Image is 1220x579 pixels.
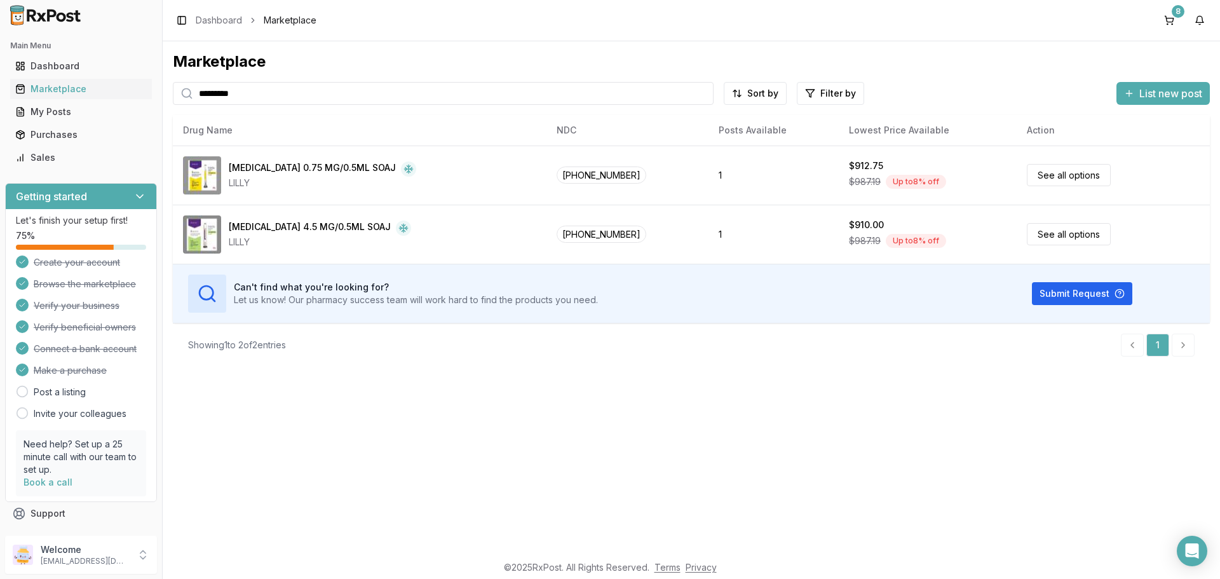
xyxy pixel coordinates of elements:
[24,438,139,476] p: Need help? Set up a 25 minute call with our team to set up.
[234,281,598,294] h3: Can't find what you're looking for?
[1139,86,1202,101] span: List new post
[5,147,157,168] button: Sales
[34,364,107,377] span: Make a purchase
[5,502,157,525] button: Support
[557,226,646,243] span: [PHONE_NUMBER]
[886,234,946,248] div: Up to 8 % off
[10,41,152,51] h2: Main Menu
[264,14,316,27] span: Marketplace
[234,294,598,306] p: Let us know! Our pharmacy success team will work hard to find the products you need.
[849,175,881,188] span: $987.19
[229,221,391,236] div: [MEDICAL_DATA] 4.5 MG/0.5ML SOAJ
[1116,82,1210,105] button: List new post
[24,477,72,487] a: Book a call
[15,60,147,72] div: Dashboard
[188,339,286,351] div: Showing 1 to 2 of 2 entries
[15,151,147,164] div: Sales
[5,56,157,76] button: Dashboard
[229,177,416,189] div: LILLY
[10,55,152,78] a: Dashboard
[1116,88,1210,101] a: List new post
[173,51,1210,72] div: Marketplace
[1027,164,1111,186] a: See all options
[196,14,242,27] a: Dashboard
[229,161,396,177] div: [MEDICAL_DATA] 0.75 MG/0.5ML SOAJ
[5,525,157,548] button: Feedback
[16,214,146,227] p: Let's finish your setup first!
[5,102,157,122] button: My Posts
[724,82,787,105] button: Sort by
[41,556,129,566] p: [EMAIL_ADDRESS][DOMAIN_NAME]
[654,562,681,573] a: Terms
[546,115,708,146] th: NDC
[5,125,157,145] button: Purchases
[849,219,884,231] div: $910.00
[15,106,147,118] div: My Posts
[34,256,120,269] span: Create your account
[34,407,126,420] a: Invite your colleagues
[16,189,87,204] h3: Getting started
[15,128,147,141] div: Purchases
[708,146,839,205] td: 1
[183,156,221,194] img: Trulicity 0.75 MG/0.5ML SOAJ
[34,321,136,334] span: Verify beneficial owners
[557,167,646,184] span: [PHONE_NUMBER]
[1159,10,1179,31] button: 8
[183,215,221,254] img: Trulicity 4.5 MG/0.5ML SOAJ
[820,87,856,100] span: Filter by
[173,115,546,146] th: Drug Name
[747,87,778,100] span: Sort by
[10,146,152,169] a: Sales
[886,175,946,189] div: Up to 8 % off
[1027,223,1111,245] a: See all options
[1172,5,1184,18] div: 8
[1017,115,1210,146] th: Action
[1146,334,1169,357] a: 1
[15,83,147,95] div: Marketplace
[708,205,839,264] td: 1
[34,386,86,398] a: Post a listing
[30,530,74,543] span: Feedback
[797,82,864,105] button: Filter by
[5,79,157,99] button: Marketplace
[34,278,136,290] span: Browse the marketplace
[34,343,137,355] span: Connect a bank account
[196,14,316,27] nav: breadcrumb
[229,236,411,249] div: LILLY
[849,160,883,172] div: $912.75
[1121,334,1195,357] nav: pagination
[10,123,152,146] a: Purchases
[10,100,152,123] a: My Posts
[5,5,86,25] img: RxPost Logo
[839,115,1017,146] th: Lowest Price Available
[10,78,152,100] a: Marketplace
[13,545,33,565] img: User avatar
[708,115,839,146] th: Posts Available
[686,562,717,573] a: Privacy
[41,543,129,556] p: Welcome
[1177,536,1207,566] div: Open Intercom Messenger
[849,235,881,247] span: $987.19
[16,229,35,242] span: 75 %
[1032,282,1132,305] button: Submit Request
[34,299,119,312] span: Verify your business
